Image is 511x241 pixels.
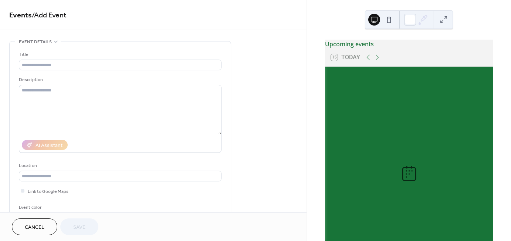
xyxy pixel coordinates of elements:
[19,51,220,58] div: Title
[325,40,493,48] div: Upcoming events
[32,8,67,23] span: / Add Event
[19,204,74,211] div: Event color
[28,188,68,195] span: Link to Google Maps
[12,218,57,235] button: Cancel
[19,76,220,84] div: Description
[19,162,220,170] div: Location
[19,38,52,46] span: Event details
[9,8,32,23] a: Events
[25,224,44,231] span: Cancel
